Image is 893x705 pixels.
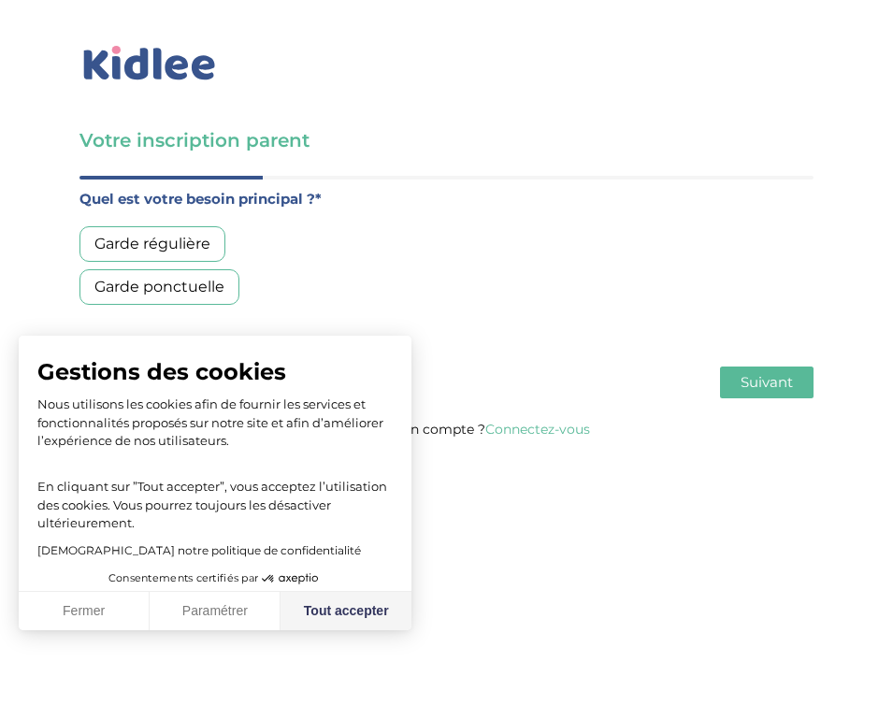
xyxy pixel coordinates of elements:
span: Consentements certifiés par [108,573,258,583]
div: Garde ponctuelle [79,269,239,305]
h3: Votre inscription parent [79,127,814,153]
button: Fermer [19,592,150,631]
p: Vous avez déjà un compte ? [79,417,814,441]
a: Connectez-vous [485,421,590,438]
a: [DEMOGRAPHIC_DATA] notre politique de confidentialité [37,543,361,557]
button: Paramétrer [150,592,281,631]
svg: Axeptio [262,551,318,607]
span: Gestions des cookies [37,358,393,386]
p: Nous utilisons les cookies afin de fournir les services et fonctionnalités proposés sur notre sit... [37,396,393,451]
button: Tout accepter [281,592,411,631]
div: Garde régulière [79,226,225,262]
button: Suivant [720,367,814,398]
label: Quel est votre besoin principal ?* [79,187,814,211]
img: logo_kidlee_bleu [79,42,220,85]
button: Consentements certifiés par [99,567,331,591]
span: Suivant [741,373,793,391]
p: En cliquant sur ”Tout accepter”, vous acceptez l’utilisation des cookies. Vous pourrez toujours l... [37,460,393,533]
